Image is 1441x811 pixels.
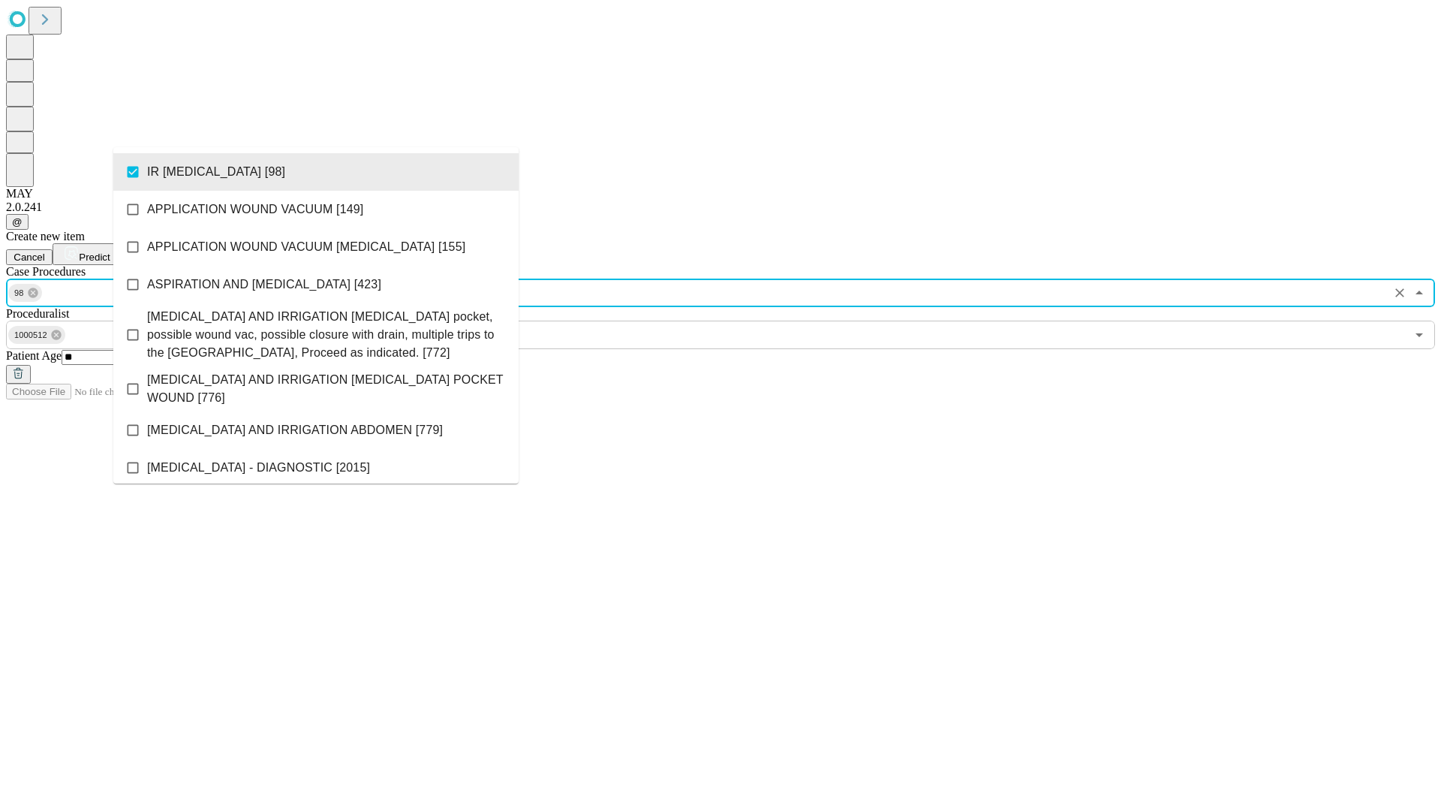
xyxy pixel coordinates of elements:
[53,243,122,265] button: Predict
[8,327,53,344] span: 1000512
[8,284,42,302] div: 98
[147,238,465,256] span: APPLICATION WOUND VACUUM [MEDICAL_DATA] [155]
[147,163,285,181] span: IR [MEDICAL_DATA] [98]
[8,285,30,302] span: 98
[12,216,23,228] span: @
[6,200,1435,214] div: 2.0.241
[1409,324,1430,345] button: Open
[6,230,85,243] span: Create new item
[147,459,370,477] span: [MEDICAL_DATA] - DIAGNOSTIC [2015]
[79,252,110,263] span: Predict
[6,307,69,320] span: Proceduralist
[6,249,53,265] button: Cancel
[14,252,45,263] span: Cancel
[1389,282,1410,303] button: Clear
[6,265,86,278] span: Scheduled Procedure
[147,371,507,407] span: [MEDICAL_DATA] AND IRRIGATION [MEDICAL_DATA] POCKET WOUND [776]
[147,308,507,362] span: [MEDICAL_DATA] AND IRRIGATION [MEDICAL_DATA] pocket, possible wound vac, possible closure with dr...
[147,276,381,294] span: ASPIRATION AND [MEDICAL_DATA] [423]
[8,326,65,344] div: 1000512
[6,349,62,362] span: Patient Age
[6,214,29,230] button: @
[6,187,1435,200] div: MAY
[1409,282,1430,303] button: Close
[147,421,443,439] span: [MEDICAL_DATA] AND IRRIGATION ABDOMEN [779]
[147,200,363,219] span: APPLICATION WOUND VACUUM [149]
